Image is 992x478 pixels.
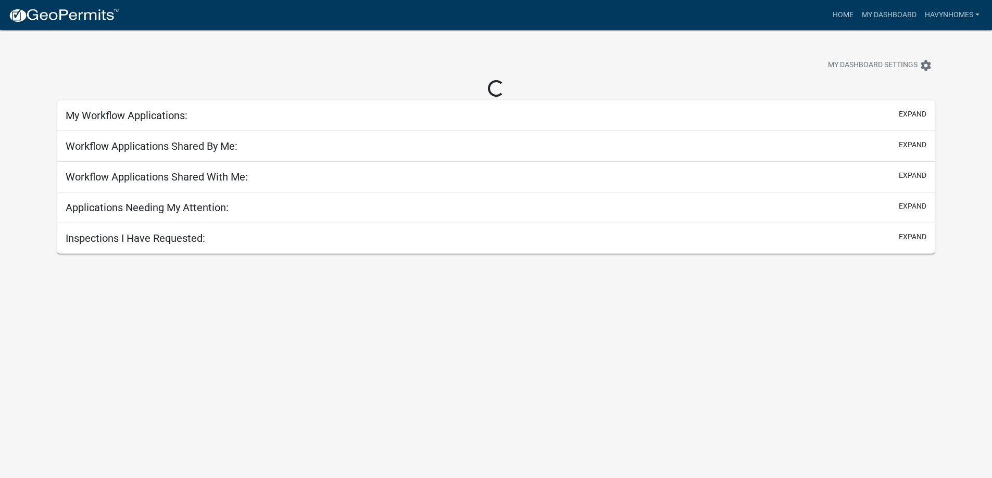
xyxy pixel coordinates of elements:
h5: Workflow Applications Shared With Me: [66,171,248,183]
h5: Inspections I Have Requested: [66,232,205,244]
button: My Dashboard Settingssettings [820,55,940,75]
button: expand [899,139,926,150]
h5: Workflow Applications Shared By Me: [66,140,237,152]
button: expand [899,231,926,242]
button: expand [899,109,926,120]
h5: My Workflow Applications: [66,109,187,122]
span: My Dashboard Settings [828,59,918,72]
a: havynhomes [921,5,984,25]
h5: Applications Needing My Attention: [66,201,229,214]
i: settings [920,59,932,72]
a: My Dashboard [858,5,921,25]
button: expand [899,201,926,212]
a: Home [828,5,858,25]
button: expand [899,170,926,181]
